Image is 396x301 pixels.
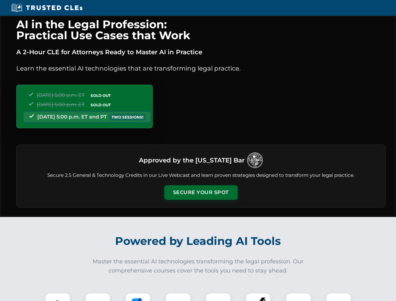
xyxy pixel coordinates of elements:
span: [DATE] 5:00 p.m. ET [37,102,85,108]
img: Logo [247,152,263,168]
p: Master the essential AI technologies transforming the legal profession. Our comprehensive courses... [88,257,308,275]
h1: AI in the Legal Profession: Practical Use Cases that Work [16,19,386,41]
img: Trusted CLEs [9,3,84,13]
span: SOLD OUT [88,102,113,108]
span: [DATE] 5:00 p.m. ET [37,92,85,98]
h3: Approved by the [US_STATE] Bar [139,155,245,166]
p: A 2-Hour CLE for Attorneys Ready to Master AI in Practice [16,47,386,57]
p: Learn the essential AI technologies that are transforming legal practice. [16,63,386,73]
span: SOLD OUT [88,92,113,99]
h2: Powered by Leading AI Tools [24,230,372,252]
button: Secure Your Spot [164,185,238,200]
p: Secure 2.5 General & Technology Credits in our Live Webcast and learn proven strategies designed ... [24,172,378,179]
